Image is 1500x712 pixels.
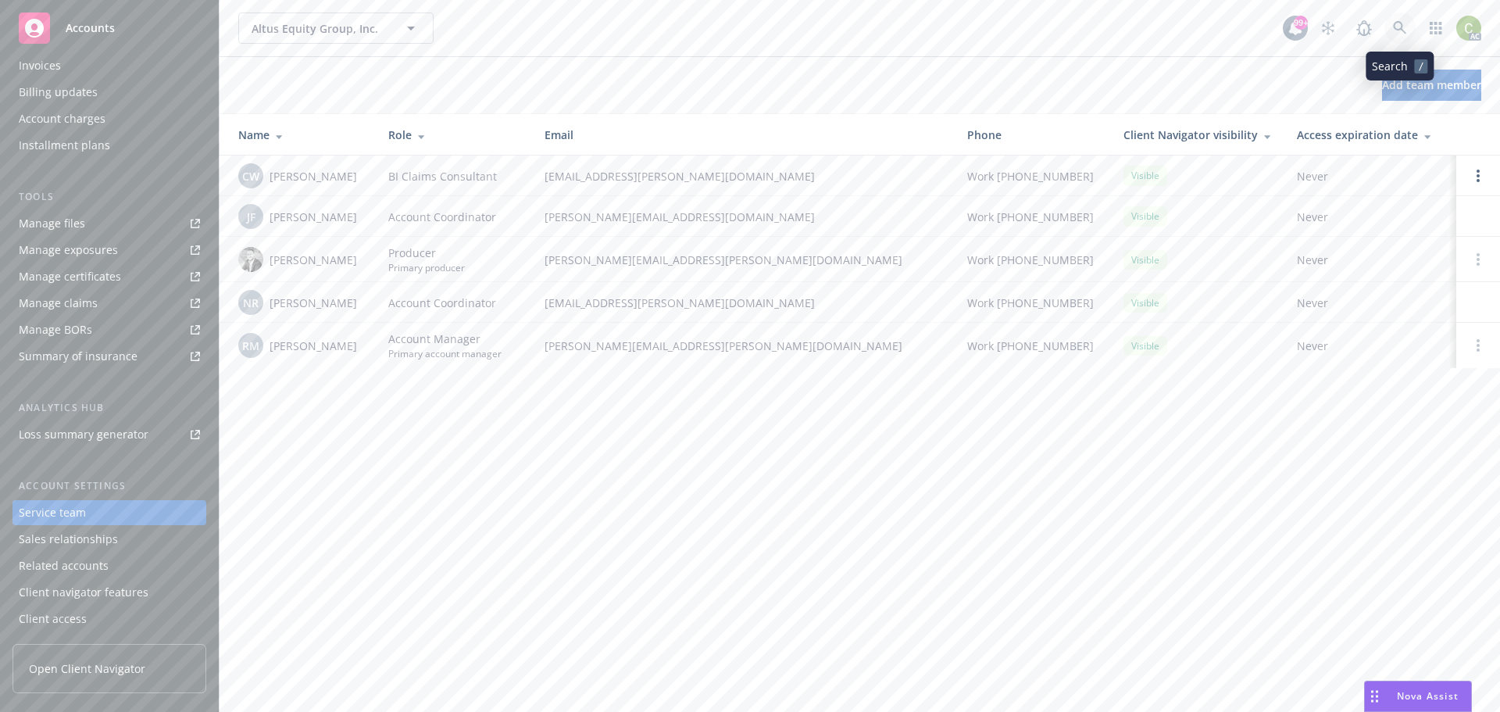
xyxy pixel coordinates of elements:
span: Accounts [66,22,115,34]
span: RM [242,338,259,354]
div: Visible [1123,250,1167,270]
a: Manage certificates [12,264,206,289]
img: photo [238,247,263,272]
div: Manage claims [19,291,98,316]
div: Service team [19,500,86,525]
span: Work [PHONE_NUMBER] [967,168,1094,184]
span: Work [PHONE_NUMBER] [967,252,1094,268]
div: Client navigator features [19,580,148,605]
span: [PERSON_NAME] [270,252,357,268]
span: Add team member [1382,77,1481,92]
span: Producer [388,245,465,261]
span: CW [242,168,259,184]
a: Summary of insurance [12,344,206,369]
a: Related accounts [12,553,206,578]
div: Account charges [19,106,105,131]
div: Visible [1123,293,1167,313]
span: Primary producer [388,261,465,274]
a: Open options [1469,166,1487,185]
div: Tools [12,189,206,205]
span: Altus Equity Group, Inc. [252,20,387,37]
div: Account settings [12,478,206,494]
span: Nova Assist [1397,689,1459,703]
a: Service team [12,500,206,525]
a: Manage claims [12,291,206,316]
a: Account charges [12,106,206,131]
a: Installment plans [12,133,206,158]
a: Accounts [12,6,206,50]
span: Open Client Navigator [29,660,145,677]
a: Switch app [1420,13,1452,44]
span: [PERSON_NAME] [270,168,357,184]
div: Sales relationships [19,527,118,552]
button: Add team member [1382,70,1481,101]
span: JF [247,209,255,225]
div: Access expiration date [1297,127,1444,143]
span: [PERSON_NAME] [270,295,357,311]
a: Manage files [12,211,206,236]
span: Account Coordinator [388,209,496,225]
div: Summary of insurance [19,344,137,369]
span: Work [PHONE_NUMBER] [967,295,1094,311]
a: Stop snowing [1312,13,1344,44]
div: Manage exposures [19,238,118,263]
div: Visible [1123,336,1167,356]
div: Invoices [19,53,61,78]
a: Client navigator features [12,580,206,605]
span: Never [1297,338,1444,354]
span: BI Claims Consultant [388,168,497,184]
div: Visible [1123,166,1167,185]
div: Drag to move [1365,682,1384,711]
span: [PERSON_NAME] [270,209,357,225]
div: Related accounts [19,553,109,578]
button: Nova Assist [1364,681,1472,712]
div: Visible [1123,206,1167,226]
a: Search [1384,13,1416,44]
div: 99+ [1294,16,1308,30]
div: Client access [19,606,87,631]
div: Manage certificates [19,264,121,289]
div: Name [238,127,363,143]
span: Work [PHONE_NUMBER] [967,209,1094,225]
button: Altus Equity Group, Inc. [238,13,434,44]
span: Account Coordinator [388,295,496,311]
div: Manage files [19,211,85,236]
a: Client access [12,606,206,631]
div: Role [388,127,520,143]
span: [EMAIL_ADDRESS][PERSON_NAME][DOMAIN_NAME] [545,295,942,311]
div: Client Navigator visibility [1123,127,1272,143]
span: Account Manager [388,331,502,347]
a: Sales relationships [12,527,206,552]
span: [PERSON_NAME][EMAIL_ADDRESS][DOMAIN_NAME] [545,209,942,225]
a: Billing updates [12,80,206,105]
span: Work [PHONE_NUMBER] [967,338,1094,354]
span: Never [1297,168,1444,184]
a: Report a Bug [1348,13,1380,44]
a: Manage BORs [12,317,206,342]
span: NR [243,295,259,311]
div: Billing updates [19,80,98,105]
span: [PERSON_NAME] [270,338,357,354]
span: [PERSON_NAME][EMAIL_ADDRESS][PERSON_NAME][DOMAIN_NAME] [545,252,942,268]
div: Phone [967,127,1098,143]
div: Loss summary generator [19,422,148,447]
div: Installment plans [19,133,110,158]
span: Never [1297,252,1444,268]
div: Email [545,127,942,143]
span: Never [1297,295,1444,311]
a: Manage exposures [12,238,206,263]
a: Invoices [12,53,206,78]
span: [PERSON_NAME][EMAIL_ADDRESS][PERSON_NAME][DOMAIN_NAME] [545,338,942,354]
div: Manage BORs [19,317,92,342]
span: Never [1297,209,1444,225]
img: photo [1456,16,1481,41]
span: Primary account manager [388,347,502,360]
div: Analytics hub [12,400,206,416]
a: Loss summary generator [12,422,206,447]
span: [EMAIL_ADDRESS][PERSON_NAME][DOMAIN_NAME] [545,168,942,184]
